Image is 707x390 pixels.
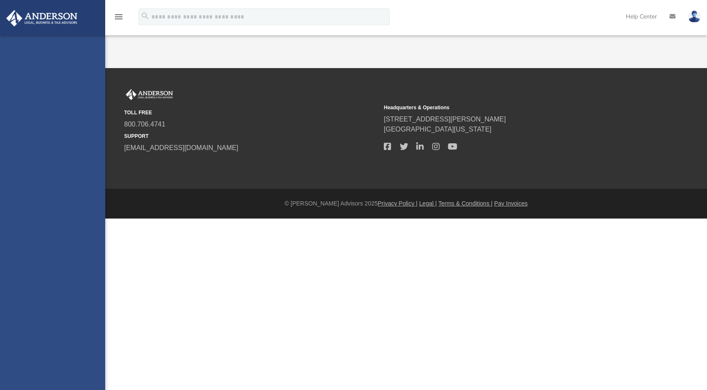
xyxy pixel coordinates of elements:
[494,200,527,207] a: Pay Invoices
[124,144,238,151] a: [EMAIL_ADDRESS][DOMAIN_NAME]
[384,104,638,111] small: Headquarters & Operations
[105,199,707,208] div: © [PERSON_NAME] Advisors 2025
[124,132,378,140] small: SUPPORT
[419,200,437,207] a: Legal |
[4,10,80,26] img: Anderson Advisors Platinum Portal
[384,126,492,133] a: [GEOGRAPHIC_DATA][US_STATE]
[124,109,378,116] small: TOLL FREE
[439,200,493,207] a: Terms & Conditions |
[384,116,506,123] a: [STREET_ADDRESS][PERSON_NAME]
[114,12,124,22] i: menu
[114,16,124,22] a: menu
[124,121,165,128] a: 800.706.4741
[688,11,701,23] img: User Pic
[141,11,150,21] i: search
[124,89,175,100] img: Anderson Advisors Platinum Portal
[378,200,418,207] a: Privacy Policy |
